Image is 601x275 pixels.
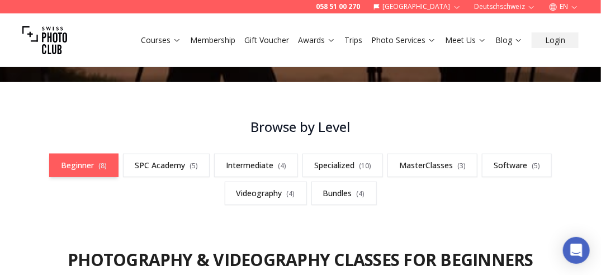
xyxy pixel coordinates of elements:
[340,32,367,48] button: Trips
[22,18,67,63] img: Swiss photo club
[190,35,235,46] a: Membership
[457,161,466,170] span: ( 3 )
[344,35,362,46] a: Trips
[123,154,210,177] a: SPC Academy(5)
[367,32,441,48] button: Photo Services
[302,154,383,177] a: Specialized(10)
[136,32,186,48] button: Courses
[186,32,240,48] button: Membership
[311,182,377,205] a: Bundles(4)
[68,250,533,270] h2: Photography & Videography Classes for Beginners
[532,161,540,170] span: ( 5 )
[495,35,523,46] a: Blog
[316,2,360,11] a: 058 51 00 270
[294,32,340,48] button: Awards
[387,154,477,177] a: MasterClasses(3)
[240,32,294,48] button: Gift Voucher
[441,32,491,48] button: Meet Us
[23,118,578,136] h3: Browse by Level
[491,32,527,48] button: Blog
[359,161,371,170] span: ( 10 )
[49,154,119,177] a: Beginner(8)
[482,154,552,177] a: Software(5)
[190,161,198,170] span: ( 5 )
[298,35,335,46] a: Awards
[225,182,307,205] a: Videography(4)
[98,161,107,170] span: ( 8 )
[278,161,286,170] span: ( 4 )
[244,35,289,46] a: Gift Voucher
[445,35,486,46] a: Meet Us
[563,237,590,264] div: Open Intercom Messenger
[287,189,295,198] span: ( 4 )
[357,189,365,198] span: ( 4 )
[214,154,298,177] a: Intermediate(4)
[141,35,181,46] a: Courses
[371,35,436,46] a: Photo Services
[532,32,579,48] button: Login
